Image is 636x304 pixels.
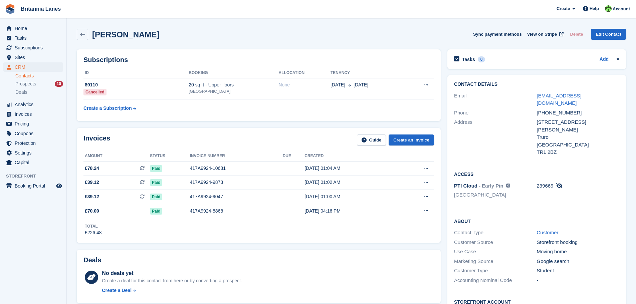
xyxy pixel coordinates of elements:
div: [STREET_ADDRESS][PERSON_NAME] [537,118,619,133]
span: Analytics [15,100,55,109]
li: [GEOGRAPHIC_DATA] [454,191,537,199]
th: Status [150,151,190,162]
div: [DATE] 01:04 AM [304,165,398,172]
th: Allocation [278,68,330,78]
div: £226.48 [85,229,102,236]
div: Contact Type [454,229,537,237]
a: menu [3,62,63,72]
span: Protection [15,138,55,148]
a: [EMAIL_ADDRESS][DOMAIN_NAME] [537,93,582,106]
span: [DATE] [354,81,368,88]
span: Invoices [15,109,55,119]
span: Paid [150,179,162,186]
h2: Contact Details [454,82,619,87]
div: Address [454,118,537,156]
a: menu [3,53,63,62]
h2: [PERSON_NAME] [92,30,159,39]
div: Phone [454,109,537,117]
span: 239669 [537,183,554,189]
a: Edit Contact [591,29,626,40]
div: Create a Deal [102,287,132,294]
div: 417A9924-9047 [190,193,283,200]
h2: Subscriptions [83,56,434,64]
span: Pricing [15,119,55,128]
div: Accounting Nominal Code [454,277,537,284]
a: menu [3,24,63,33]
a: Guide [357,134,386,145]
div: 417A9924-9873 [190,179,283,186]
span: Home [15,24,55,33]
a: View on Stripe [524,29,565,40]
a: menu [3,33,63,43]
div: 417A9924-8868 [190,208,283,215]
span: Deals [15,89,27,95]
div: Moving home [537,248,619,256]
span: Paid [150,165,162,172]
th: Created [304,151,398,162]
div: Create a Subscription [83,105,132,112]
span: Booking Portal [15,181,55,191]
div: [GEOGRAPHIC_DATA] [537,141,619,149]
span: Subscriptions [15,43,55,52]
a: Deals [15,89,63,96]
div: None [278,81,330,88]
div: Total [85,223,102,229]
a: menu [3,109,63,119]
div: [DATE] 04:16 PM [304,208,398,215]
a: Add [600,56,609,63]
span: Sites [15,53,55,62]
div: 417A9924-10681 [190,165,283,172]
div: [DATE] 01:00 AM [304,193,398,200]
h2: About [454,218,619,224]
th: Amount [83,151,150,162]
a: menu [3,100,63,109]
span: £39.12 [85,193,99,200]
a: Create a Deal [102,287,242,294]
span: Coupons [15,129,55,138]
div: 89110 [83,81,189,88]
div: Student [537,267,619,275]
div: 10 [55,81,63,87]
span: Capital [15,158,55,167]
a: menu [3,148,63,158]
span: £39.12 [85,179,99,186]
img: icon-info-grey-7440780725fd019a000dd9b08b2336e03edf1995a4989e88bcd33f0948082b44.svg [506,184,510,188]
a: Prospects 10 [15,80,63,87]
div: - [537,277,619,284]
span: Prospects [15,81,36,87]
img: stora-icon-8386f47178a22dfd0bd8f6a31ec36ba5ce8667c1dd55bd0f319d3a0aa187defe.svg [5,4,15,14]
span: Storefront [6,173,66,180]
div: Google search [537,258,619,265]
th: Tenancy [331,68,406,78]
h2: Tasks [462,56,475,62]
span: Tasks [15,33,55,43]
span: Help [590,5,599,12]
div: [PHONE_NUMBER] [537,109,619,117]
button: Sync payment methods [473,29,522,40]
a: menu [3,158,63,167]
span: - Early Pin [479,183,503,189]
div: Storefront booking [537,239,619,246]
a: menu [3,129,63,138]
div: Create a deal for this contact from here or by converting a prospect. [102,277,242,284]
h2: Invoices [83,134,110,145]
span: View on Stripe [527,31,557,38]
th: Due [283,151,305,162]
a: menu [3,138,63,148]
div: [GEOGRAPHIC_DATA] [189,88,278,94]
div: Use Case [454,248,537,256]
a: menu [3,43,63,52]
a: Britannia Lanes [18,3,63,14]
div: Email [454,92,537,107]
span: Settings [15,148,55,158]
span: £70.00 [85,208,99,215]
th: Booking [189,68,278,78]
div: Customer Type [454,267,537,275]
span: CRM [15,62,55,72]
div: Truro [537,133,619,141]
div: Cancelled [83,89,107,95]
a: Preview store [55,182,63,190]
a: menu [3,181,63,191]
div: 20 sq ft - Upper floors [189,81,278,88]
span: Paid [150,208,162,215]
